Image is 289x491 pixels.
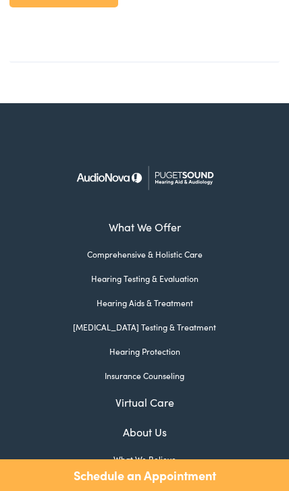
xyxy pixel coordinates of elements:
a: Hearing Testing & Evaluation [6,272,284,285]
a: Hearing Protection [6,345,284,357]
img: Puget Sound Hearing Aid & Audiology [67,150,222,205]
a: Comprehensive & Holistic Care [6,248,284,260]
a: [MEDICAL_DATA] Testing & Treatment [6,321,284,333]
a: Insurance Counseling [6,370,284,382]
a: About Us [6,424,284,440]
a: Hearing Aids & Treatment [6,297,284,309]
a: What We Offer [6,219,284,235]
a: Virtual Care [6,394,284,410]
a: What We Believe [6,453,284,465]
